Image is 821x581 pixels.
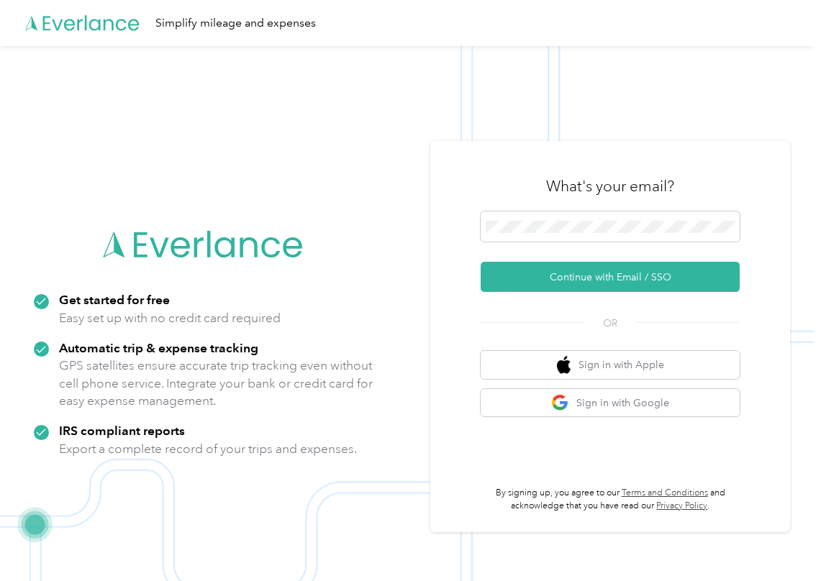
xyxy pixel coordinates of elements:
strong: Automatic trip & expense tracking [59,340,258,355]
button: apple logoSign in with Apple [481,351,740,379]
a: Terms and Conditions [622,488,708,498]
p: Export a complete record of your trips and expenses. [59,440,357,458]
span: OR [585,316,635,331]
img: apple logo [557,356,571,374]
p: GPS satellites ensure accurate trip tracking even without cell phone service. Integrate your bank... [59,357,373,410]
a: Privacy Policy [656,500,707,511]
button: Continue with Email / SSO [481,262,740,292]
img: google logo [551,394,569,412]
div: Simplify mileage and expenses [155,14,316,32]
p: Easy set up with no credit card required [59,309,281,327]
p: By signing up, you agree to our and acknowledge that you have read our . [481,487,740,512]
h3: What's your email? [546,176,674,196]
strong: Get started for free [59,292,170,307]
strong: IRS compliant reports [59,423,185,438]
iframe: Everlance-gr Chat Button Frame [740,500,821,581]
button: google logoSign in with Google [481,389,740,417]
